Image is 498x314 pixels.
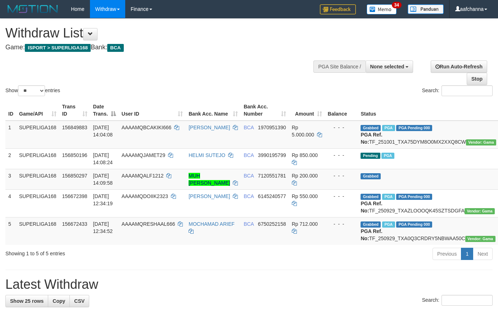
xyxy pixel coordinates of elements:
span: BCA [244,125,254,130]
span: PGA Pending [396,221,432,228]
span: Copy 1970951390 to clipboard [258,125,286,130]
span: [DATE] 14:04:08 [93,125,113,138]
img: Button%20Memo.svg [367,4,397,14]
span: AAAAMQBCAKIKI666 [122,125,172,130]
span: [DATE] 12:34:52 [93,221,113,234]
div: - - - [328,172,355,179]
span: Rp 550.000 [292,193,318,199]
span: Copy 6145240577 to clipboard [258,193,286,199]
span: Grabbed [361,173,381,179]
span: PGA Pending [396,194,432,200]
div: PGA Site Balance / [313,60,365,73]
span: Vendor URL: https://trx31.1velocity.biz [466,139,496,145]
a: 1 [461,248,473,260]
label: Search: [422,295,493,306]
div: Showing 1 to 5 of 5 entries [5,247,202,257]
th: Bank Acc. Name: activate to sort column ascending [186,100,241,121]
span: Pending [361,153,380,159]
td: SUPERLIGA168 [16,148,59,169]
span: Marked by aafsoycanthlai [382,194,395,200]
span: 156849883 [62,125,87,130]
a: HELMI SUTEJO [189,152,225,158]
div: - - - [328,193,355,200]
div: - - - [328,152,355,159]
h4: Game: Bank: [5,44,325,51]
div: - - - [328,220,355,228]
td: SUPERLIGA168 [16,169,59,189]
select: Showentries [18,85,45,96]
span: Grabbed [361,194,381,200]
h1: Latest Withdraw [5,277,493,292]
span: 156850297 [62,173,87,179]
a: MUH [PERSON_NAME] [189,173,230,186]
td: SUPERLIGA168 [16,121,59,149]
a: [PERSON_NAME] [189,125,230,130]
a: Previous [433,248,461,260]
th: ID [5,100,16,121]
span: AAAAMQALF1212 [122,173,164,179]
img: MOTION_logo.png [5,4,60,14]
span: Rp 850.000 [292,152,318,158]
label: Search: [422,85,493,96]
span: [DATE] 14:08:24 [93,152,113,165]
a: Stop [467,73,487,85]
td: 5 [5,217,16,245]
span: Marked by aafsoycanthlai [381,153,394,159]
span: Marked by aafsoycanthlai [382,125,395,131]
span: CSV [74,298,85,304]
span: 34 [392,2,402,8]
b: PGA Ref. No: [361,201,382,214]
th: Balance [325,100,358,121]
span: Rp 712.000 [292,221,318,227]
a: [PERSON_NAME] [189,193,230,199]
span: Copy [53,298,65,304]
button: None selected [366,60,413,73]
th: Game/API: activate to sort column ascending [16,100,59,121]
a: Next [473,248,493,260]
a: Copy [48,295,70,307]
span: [DATE] 14:09:58 [93,173,113,186]
td: 2 [5,148,16,169]
span: BCA [244,193,254,199]
b: PGA Ref. No: [361,132,382,145]
td: SUPERLIGA168 [16,217,59,245]
th: User ID: activate to sort column ascending [119,100,186,121]
span: Copy 6750252158 to clipboard [258,221,286,227]
span: PGA Pending [396,125,432,131]
span: ISPORT > SUPERLIGA168 [25,44,91,52]
span: BCA [107,44,123,52]
a: CSV [69,295,89,307]
span: 156672433 [62,221,87,227]
span: Rp 200.000 [292,173,318,179]
span: AAAAMQRESHAAL666 [122,221,175,227]
th: Trans ID: activate to sort column ascending [59,100,90,121]
span: Vendor URL: https://trx31.1velocity.biz [465,208,495,214]
td: 3 [5,169,16,189]
span: 156850196 [62,152,87,158]
span: Rp 5.000.000 [292,125,314,138]
span: Show 25 rows [10,298,44,304]
span: BCA [244,152,254,158]
span: AAAAMQDOIIK2323 [122,193,168,199]
span: Grabbed [361,221,381,228]
img: Feedback.jpg [320,4,356,14]
span: Grabbed [361,125,381,131]
th: Date Trans.: activate to sort column descending [90,100,119,121]
span: BCA [244,221,254,227]
span: AAAAMQJAMET29 [122,152,165,158]
td: 4 [5,189,16,217]
span: None selected [370,64,404,69]
span: Vendor URL: https://trx31.1velocity.biz [465,236,495,242]
b: PGA Ref. No: [361,228,382,241]
td: SUPERLIGA168 [16,189,59,217]
a: Run Auto-Refresh [431,60,487,73]
span: BCA [244,173,254,179]
span: Copy 7120551781 to clipboard [258,173,286,179]
input: Search: [442,85,493,96]
img: panduan.png [408,4,444,14]
label: Show entries [5,85,60,96]
td: 1 [5,121,16,149]
a: Show 25 rows [5,295,48,307]
span: Marked by aafsoycanthlai [382,221,395,228]
h1: Withdraw List [5,26,325,40]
